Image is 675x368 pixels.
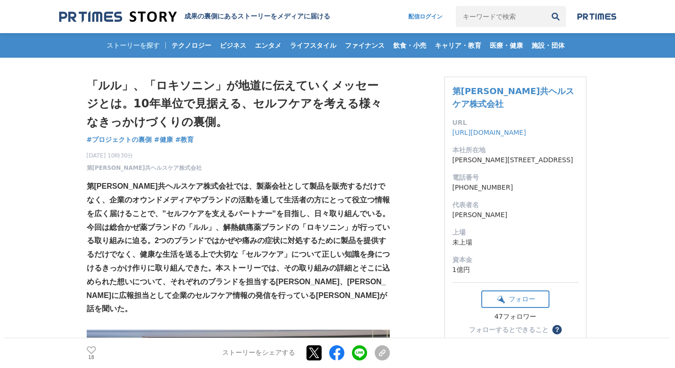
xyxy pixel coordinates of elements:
[469,326,549,333] div: フォローするとできること
[154,135,173,145] a: #健康
[528,41,568,50] span: 施設・団体
[399,6,452,27] a: 配信ログイン
[216,41,250,50] span: ビジネス
[452,155,578,165] dd: [PERSON_NAME][STREET_ADDRESS]
[452,129,526,136] a: [URL][DOMAIN_NAME]
[452,86,574,109] a: 第[PERSON_NAME]共ヘルスケア株式会社
[87,355,96,360] p: 18
[452,210,578,220] dd: [PERSON_NAME]
[286,33,340,58] a: ライフスタイル
[452,228,578,237] dt: 上場
[251,41,285,50] span: エンタメ
[452,173,578,183] dt: 電話番号
[528,33,568,58] a: 施設・団体
[452,255,578,265] dt: 資本金
[481,290,549,308] button: フォロー
[87,135,152,144] span: #プロジェクトの裏側
[87,164,202,172] a: 第[PERSON_NAME]共ヘルスケア株式会社
[341,33,388,58] a: ファイナンス
[286,41,340,50] span: ライフスタイル
[554,326,560,333] span: ？
[251,33,285,58] a: エンタメ
[184,12,330,21] h2: 成果の裏側にあるストーリーをメディアに届ける
[87,135,152,145] a: #プロジェクトの裏側
[87,77,390,131] h1: 「ルル」、「ロキソニン」が地道に伝えていくメッセージとは。10年単位で見据える、セルフケアを考える様々なきっかけづくりの裏側。
[452,237,578,247] dd: 未上場
[552,325,562,334] button: ？
[222,349,295,358] p: ストーリーをシェアする
[389,33,430,58] a: 飲食・小売
[87,223,390,313] strong: 今回は総合かぜ薬ブランドの「ルル」、解熱鎮痛薬ブランドの「ロキソニン」が行っている取り組みに迫る。2つのブランドではかぜや痛みの症状に対処するために製品を提供するだけでなく、健康な生活を送る上で...
[452,200,578,210] dt: 代表者名
[87,151,202,160] span: [DATE] 10時30分
[452,265,578,275] dd: 1億円
[168,33,215,58] a: テクノロジー
[481,313,549,321] div: 47フォロワー
[431,41,485,50] span: キャリア・教育
[341,41,388,50] span: ファイナンス
[545,6,566,27] button: 検索
[456,6,545,27] input: キーワードで検索
[431,33,485,58] a: キャリア・教育
[577,13,616,20] img: prtimes
[175,135,194,145] a: #教育
[452,183,578,193] dd: [PHONE_NUMBER]
[389,41,430,50] span: 飲食・小売
[87,182,390,218] strong: 第[PERSON_NAME]共ヘルスケア株式会社では、製薬会社として製品を販売するだけでなく、企業のオウンドメディアやブランドの活動を通して生活者の方にとって役立つ情報を広く届けることで、”セル...
[59,10,177,23] img: 成果の裏側にあるストーリーをメディアに届ける
[175,135,194,144] span: #教育
[154,135,173,144] span: #健康
[486,41,527,50] span: 医療・健康
[59,10,330,23] a: 成果の裏側にあるストーリーをメディアに届ける 成果の裏側にあるストーリーをメディアに届ける
[452,118,578,128] dt: URL
[452,145,578,155] dt: 本社所在地
[486,33,527,58] a: 医療・健康
[216,33,250,58] a: ビジネス
[168,41,215,50] span: テクノロジー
